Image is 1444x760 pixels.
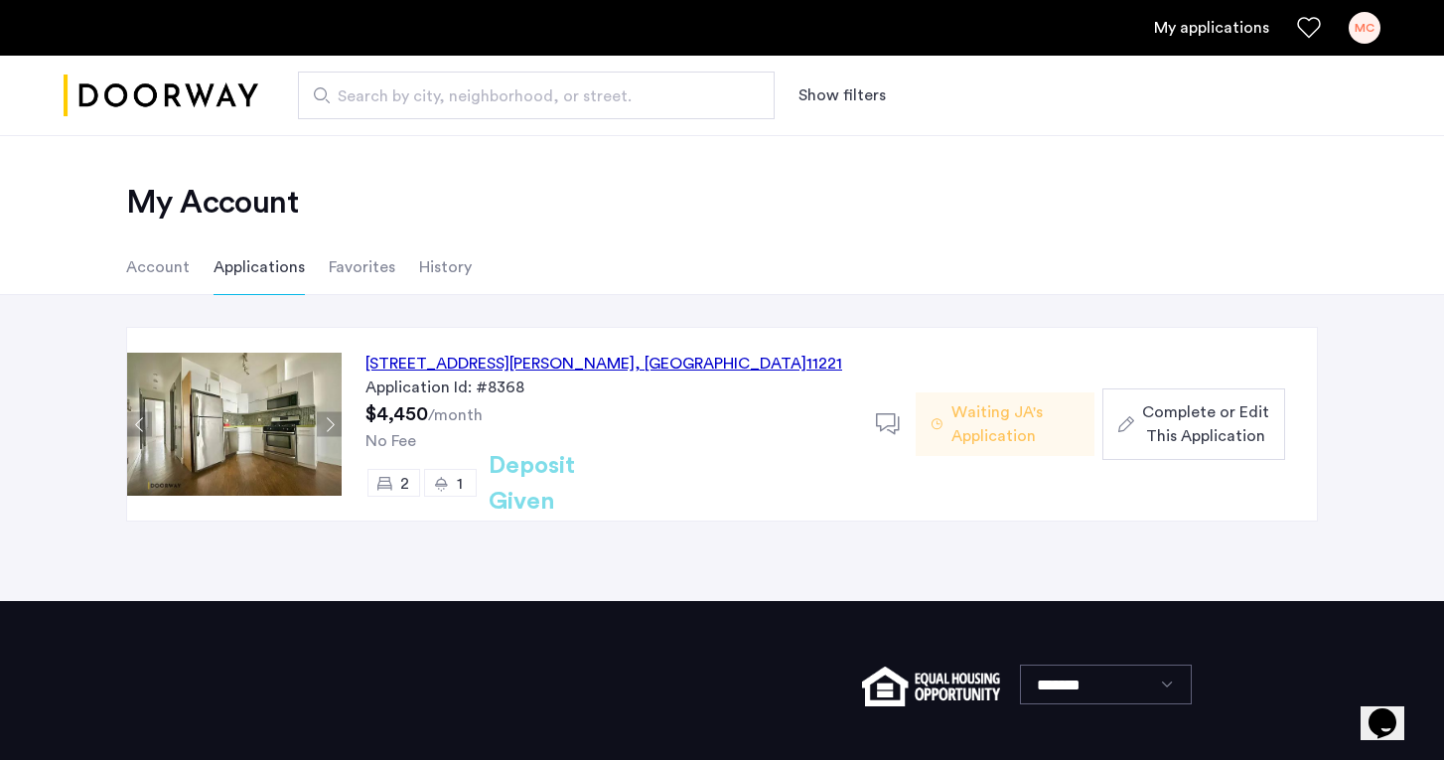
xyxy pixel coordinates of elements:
li: Favorites [329,239,395,295]
select: Language select [1020,665,1192,704]
img: equal-housing.png [862,667,1000,706]
span: 2 [400,476,409,492]
li: Account [126,239,190,295]
li: Applications [214,239,305,295]
h2: Deposit Given [489,448,647,520]
h2: My Account [126,183,1318,223]
sub: /month [428,407,483,423]
img: Apartment photo [127,353,342,496]
li: History [419,239,472,295]
span: Complete or Edit This Application [1142,400,1269,448]
a: My application [1154,16,1269,40]
div: MC [1349,12,1380,44]
iframe: chat widget [1361,681,1424,740]
button: Show or hide filters [798,83,886,107]
span: , [GEOGRAPHIC_DATA] [635,356,806,372]
span: $4,450 [365,404,428,424]
span: 1 [457,476,463,492]
span: No Fee [365,433,416,449]
a: Cazamio logo [64,59,258,133]
input: Apartment Search [298,72,775,119]
button: button [1102,388,1285,460]
button: Next apartment [317,412,342,437]
span: Waiting JA's Application [951,400,1079,448]
span: Search by city, neighborhood, or street. [338,84,719,108]
div: [STREET_ADDRESS][PERSON_NAME] 11221 [365,352,842,376]
div: Application Id: #8368 [365,376,852,399]
a: Favorites [1297,16,1321,40]
img: logo [64,59,258,133]
button: Previous apartment [127,412,152,437]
